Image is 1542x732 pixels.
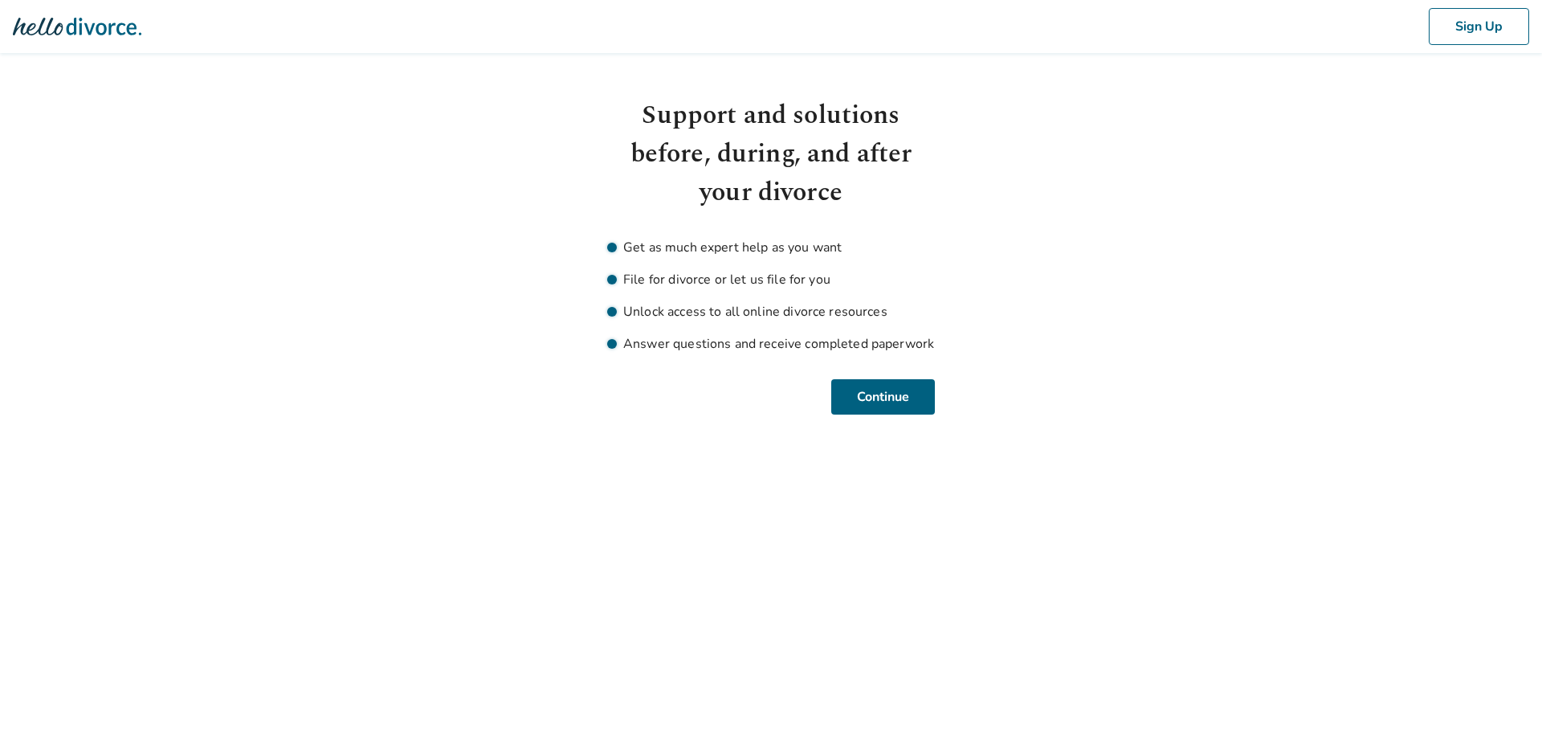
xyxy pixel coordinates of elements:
li: Get as much expert help as you want [607,238,935,257]
button: Continue [831,379,935,415]
button: Sign Up [1429,8,1529,45]
h1: Support and solutions before, during, and after your divorce [607,96,935,212]
li: Answer questions and receive completed paperwork [607,334,935,354]
li: File for divorce or let us file for you [607,270,935,289]
li: Unlock access to all online divorce resources [607,302,935,321]
img: Hello Divorce Logo [13,10,141,43]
